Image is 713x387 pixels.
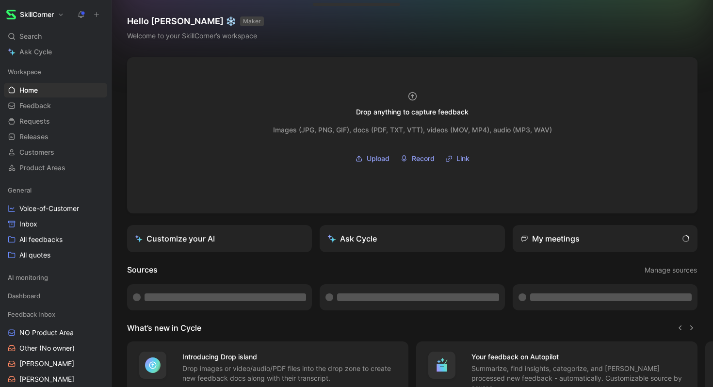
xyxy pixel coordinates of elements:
[19,147,54,157] span: Customers
[8,273,48,282] span: AI monitoring
[19,85,38,95] span: Home
[6,10,16,19] img: SkillCorner
[182,351,397,363] h4: Introducing Drop island
[4,45,107,59] a: Ask Cycle
[19,250,50,260] span: All quotes
[4,248,107,262] a: All quotes
[19,204,79,213] span: Voice-of-Customer
[4,183,107,197] div: General
[19,235,63,244] span: All feedbacks
[367,153,389,164] span: Upload
[19,163,65,173] span: Product Areas
[4,161,107,175] a: Product Areas
[4,341,107,355] a: Other (No owner)
[4,372,107,387] a: [PERSON_NAME]
[19,132,49,142] span: Releases
[4,270,107,285] div: AI monitoring
[4,64,107,79] div: Workspace
[19,328,74,338] span: NO Product Area
[4,83,107,97] a: Home
[8,309,55,319] span: Feedback Inbox
[397,151,438,166] button: Record
[4,289,107,306] div: Dashboard
[8,185,32,195] span: General
[273,124,552,136] div: Images (JPG, PNG, GIF), docs (PDF, TXT, VTT), videos (MOV, MP4), audio (MP3, WAV)
[4,114,107,129] a: Requests
[4,307,107,322] div: Feedback Inbox
[4,129,107,144] a: Releases
[4,98,107,113] a: Feedback
[182,364,397,383] p: Drop images or video/audio/PDF files into the drop zone to create new feedback docs along with th...
[320,225,504,252] button: Ask Cycle
[19,359,74,369] span: [PERSON_NAME]
[4,289,107,303] div: Dashboard
[127,225,312,252] a: Customize your AI
[19,46,52,58] span: Ask Cycle
[240,16,264,26] button: MAKER
[8,67,41,77] span: Workspace
[352,151,393,166] button: Upload
[19,116,50,126] span: Requests
[19,343,75,353] span: Other (No owner)
[442,151,473,166] button: Link
[19,219,37,229] span: Inbox
[644,264,697,276] button: Manage sources
[520,233,580,244] div: My meetings
[4,217,107,231] a: Inbox
[127,30,264,42] div: Welcome to your SkillCorner’s workspace
[4,29,107,44] div: Search
[135,233,215,244] div: Customize your AI
[4,201,107,216] a: Voice-of-Customer
[19,374,74,384] span: [PERSON_NAME]
[4,356,107,371] a: [PERSON_NAME]
[4,325,107,340] a: NO Product Area
[471,351,686,363] h4: Your feedback on Autopilot
[412,153,435,164] span: Record
[327,233,377,244] div: Ask Cycle
[127,322,201,334] h2: What’s new in Cycle
[356,106,469,118] div: Drop anything to capture feedback
[127,264,158,276] h2: Sources
[19,101,51,111] span: Feedback
[4,145,107,160] a: Customers
[4,270,107,288] div: AI monitoring
[19,31,42,42] span: Search
[456,153,470,164] span: Link
[20,10,54,19] h1: SkillCorner
[8,291,40,301] span: Dashboard
[4,232,107,247] a: All feedbacks
[4,8,66,21] button: SkillCornerSkillCorner
[4,183,107,262] div: GeneralVoice-of-CustomerInboxAll feedbacksAll quotes
[127,16,264,27] h1: Hello [PERSON_NAME] ❄️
